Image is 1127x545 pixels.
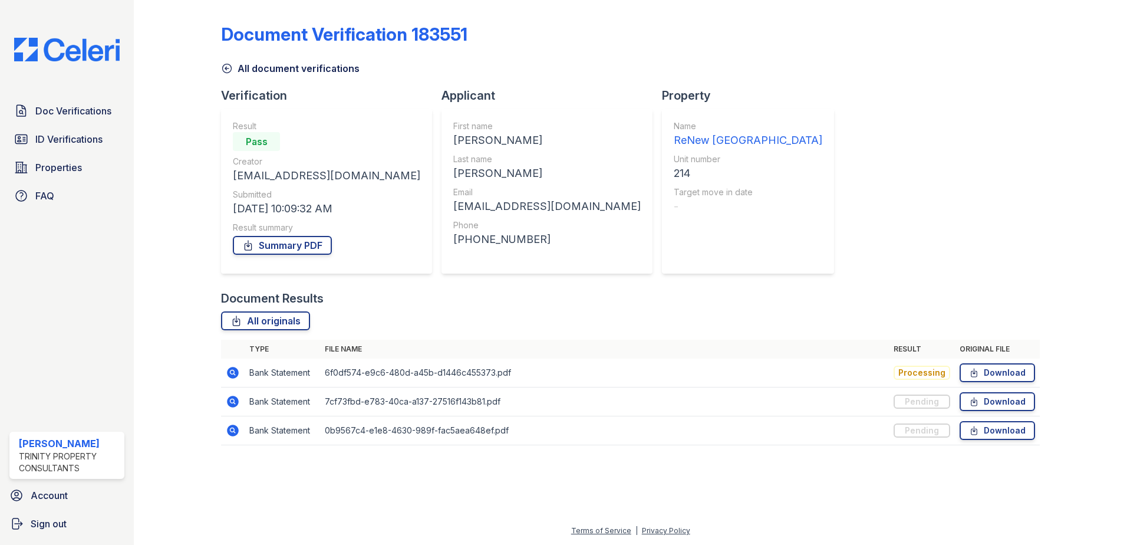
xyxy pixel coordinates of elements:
a: FAQ [9,184,124,208]
div: Applicant [441,87,662,104]
td: 0b9567c4-e1e8-4630-989f-fac5aea648ef.pdf [320,416,889,445]
div: [PERSON_NAME] [19,436,120,451]
div: [PERSON_NAME] [453,165,641,182]
a: All originals [221,311,310,330]
div: [DATE] 10:09:32 AM [233,201,420,217]
th: File name [320,340,889,359]
img: CE_Logo_Blue-a8612792a0a2168367f1c8372b55b34899dd931a85d93a1a3d3e32e68fde9ad4.png [5,38,129,61]
div: Document Results [221,290,324,307]
div: Processing [894,366,950,380]
a: Doc Verifications [9,99,124,123]
div: Target move in date [674,186,822,198]
span: Properties [35,160,82,175]
td: Bank Statement [245,388,320,416]
a: Properties [9,156,124,179]
div: Pending [894,395,950,409]
a: Download [960,392,1035,411]
div: Name [674,120,822,132]
a: Download [960,363,1035,382]
span: Sign out [31,517,67,531]
div: Submitted [233,189,420,201]
td: Bank Statement [245,416,320,445]
div: [PHONE_NUMBER] [453,231,641,248]
div: Trinity Property Consultants [19,451,120,474]
div: Email [453,186,641,198]
a: Name ReNew [GEOGRAPHIC_DATA] [674,120,822,149]
div: Verification [221,87,441,104]
div: | [635,526,638,535]
div: 214 [674,165,822,182]
a: Download [960,421,1035,440]
div: Pass [233,132,280,151]
td: 7cf73fbd-e783-40ca-a137-27516f143b81.pdf [320,388,889,416]
a: Summary PDF [233,236,332,255]
span: ID Verifications [35,132,103,146]
div: [PERSON_NAME] [453,132,641,149]
span: FAQ [35,189,54,203]
div: Result summary [233,222,420,234]
div: [EMAIL_ADDRESS][DOMAIN_NAME] [453,198,641,215]
div: Pending [894,423,950,438]
a: All document verifications [221,61,360,75]
th: Type [245,340,320,359]
div: Creator [233,156,420,168]
th: Result [889,340,955,359]
div: Result [233,120,420,132]
span: Doc Verifications [35,104,111,118]
div: Phone [453,219,641,231]
th: Original file [955,340,1040,359]
div: Property [662,87,843,104]
a: Privacy Policy [642,526,690,535]
td: Bank Statement [245,359,320,388]
div: - [674,198,822,215]
a: Sign out [5,512,129,536]
td: 6f0df574-e9c6-480d-a45b-d1446c455373.pdf [320,359,889,388]
a: Account [5,484,129,507]
a: Terms of Service [571,526,631,535]
span: Account [31,488,68,503]
iframe: chat widget [1077,498,1115,533]
div: First name [453,120,641,132]
div: Unit number [674,153,822,165]
div: Document Verification 183551 [221,24,467,45]
div: Last name [453,153,641,165]
div: ReNew [GEOGRAPHIC_DATA] [674,132,822,149]
a: ID Verifications [9,127,124,151]
div: [EMAIL_ADDRESS][DOMAIN_NAME] [233,168,420,184]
